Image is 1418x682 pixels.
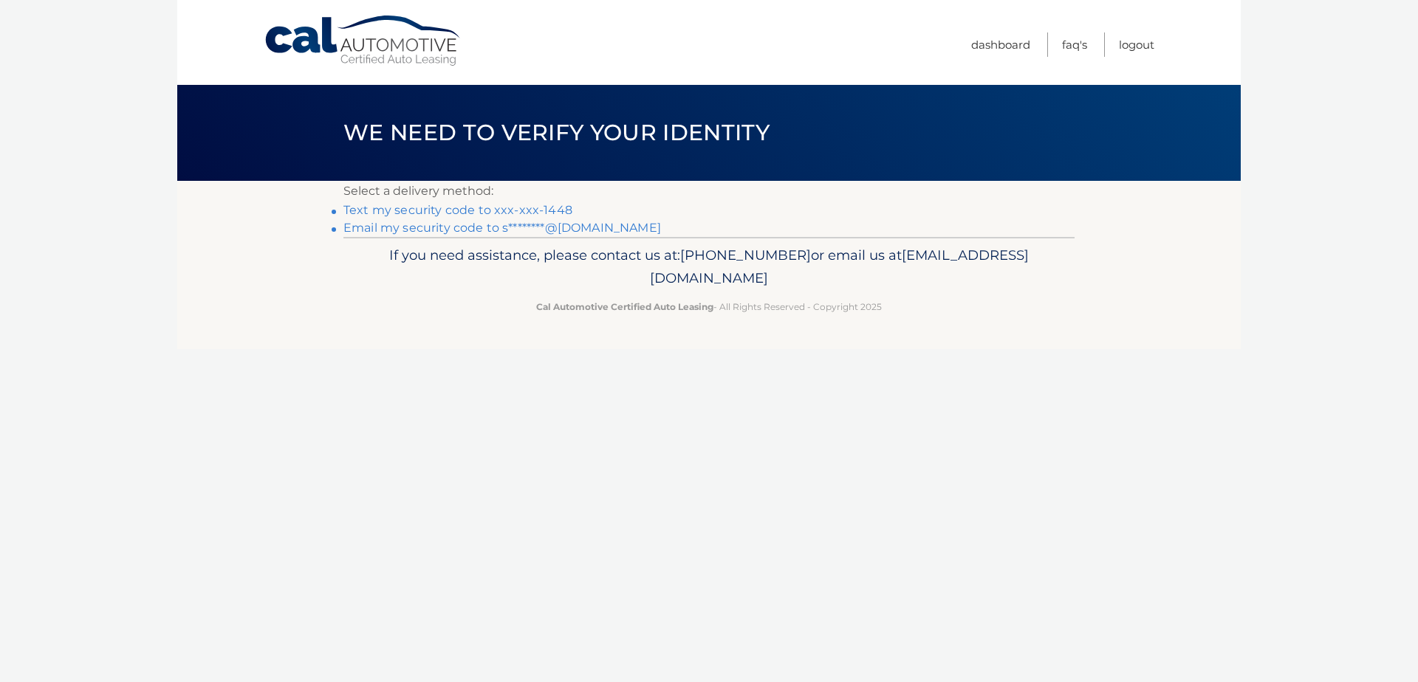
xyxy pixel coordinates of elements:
p: - All Rights Reserved - Copyright 2025 [353,299,1065,314]
a: Text my security code to xxx-xxx-1448 [343,203,572,217]
a: Email my security code to s********@[DOMAIN_NAME] [343,221,661,235]
span: [PHONE_NUMBER] [680,247,811,263]
p: Select a delivery method: [343,181,1075,201]
a: Logout [1119,32,1154,57]
span: We need to verify your identity [343,119,770,146]
p: If you need assistance, please contact us at: or email us at [353,244,1065,291]
strong: Cal Automotive Certified Auto Leasing [536,301,713,312]
a: FAQ's [1062,32,1087,57]
a: Cal Automotive [264,15,463,67]
a: Dashboard [971,32,1030,57]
